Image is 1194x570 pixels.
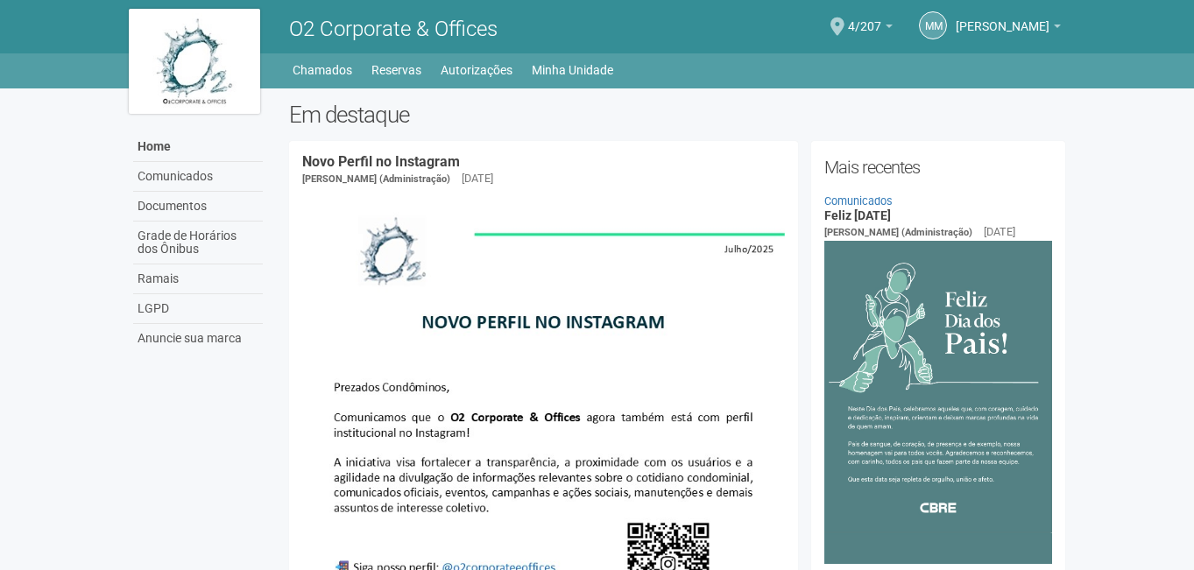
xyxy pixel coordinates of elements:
a: Comunicados [133,162,263,192]
div: [DATE] [984,224,1015,240]
a: Documentos [133,192,263,222]
a: Home [133,132,263,162]
span: [PERSON_NAME] (Administração) [302,173,450,185]
a: Feliz [DATE] [824,208,891,222]
h2: Em destaque [289,102,1066,128]
a: 4/207 [848,22,893,36]
span: [PERSON_NAME] (Administração) [824,227,972,238]
a: Chamados [293,58,352,82]
a: Grade de Horários dos Ônibus [133,222,263,264]
h2: Mais recentes [824,154,1053,180]
img: logo.jpg [129,9,260,114]
span: 4/207 [848,3,881,33]
a: Minha Unidade [532,58,613,82]
a: Novo Perfil no Instagram [302,153,460,170]
a: Anuncie sua marca [133,324,263,353]
a: Autorizações [441,58,512,82]
a: LGPD [133,294,263,324]
a: [PERSON_NAME] [956,22,1061,36]
span: Marcos Motinaga [956,3,1049,33]
a: Ramais [133,264,263,294]
a: Comunicados [824,194,893,208]
span: O2 Corporate & Offices [289,17,498,41]
div: [DATE] [462,171,493,186]
img: COMUNICADO%20-%202025.027%20-%20Dia%20dos%20Pais.jpg [824,241,1053,564]
a: MM [919,11,947,39]
a: Reservas [371,58,421,82]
